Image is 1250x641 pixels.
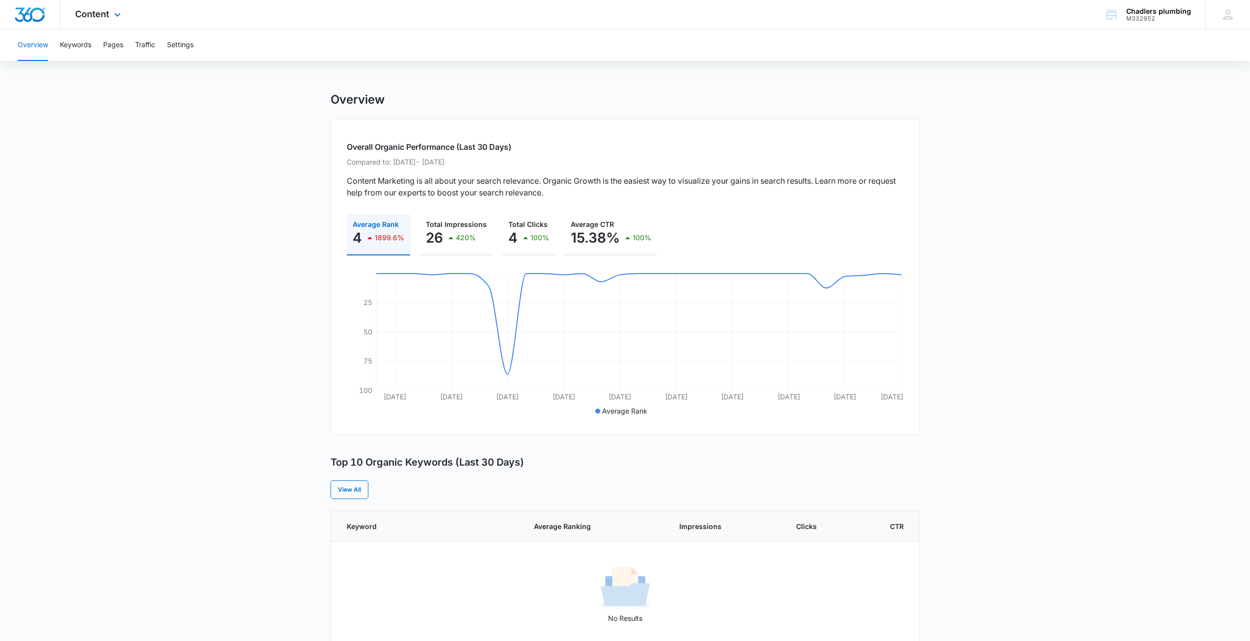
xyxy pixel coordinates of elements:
span: Impressions [629,521,722,531]
a: View All [331,480,368,499]
p: 4 [353,230,362,246]
tspan: [DATE] [833,392,856,401]
tspan: [DATE] [665,392,687,401]
p: 4 [508,230,518,246]
div: account id [1126,15,1191,22]
span: Average Rank [602,407,647,415]
p: 100% [633,234,651,241]
div: account name [1126,7,1191,15]
img: No Results [601,564,650,613]
button: Pages [103,29,123,61]
button: Keywords [60,29,91,61]
p: Content Marketing is all about your search relevance. Organic Growth is the easiest way to visual... [347,175,904,198]
tspan: [DATE] [440,392,462,401]
span: Keyword [347,521,422,531]
tspan: [DATE] [881,392,903,401]
tspan: 25 [363,298,372,307]
span: Content [75,9,109,19]
p: 26 [426,230,443,246]
tspan: [DATE] [777,392,800,401]
p: 420% [456,234,476,241]
p: 1899.6% [375,234,404,241]
span: CTR [855,521,903,531]
h3: Top 10 Organic Keywords (Last 30 Days) [331,456,524,469]
span: Total Impressions [426,220,487,228]
p: No Results [332,613,919,623]
tspan: 75 [363,357,372,365]
span: Clicks [759,521,817,531]
tspan: [DATE] [496,392,519,401]
p: 100% [530,234,549,241]
tspan: [DATE] [609,392,631,401]
tspan: [DATE] [552,392,575,401]
tspan: 50 [363,328,372,336]
tspan: [DATE] [384,392,406,401]
h1: Overview [331,92,385,107]
span: Average Ranking [474,521,591,531]
tspan: 100 [359,386,372,394]
span: Total Clicks [508,220,548,228]
button: Settings [167,29,194,61]
span: Average CTR [571,220,614,228]
button: Overview [18,29,48,61]
p: 15.38% [571,230,620,246]
tspan: [DATE] [721,392,744,401]
h2: Overall Organic Performance (Last 30 Days) [347,141,904,153]
p: Compared to: [DATE] - [DATE] [347,157,904,167]
span: Average Rank [353,220,399,228]
button: Traffic [135,29,155,61]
